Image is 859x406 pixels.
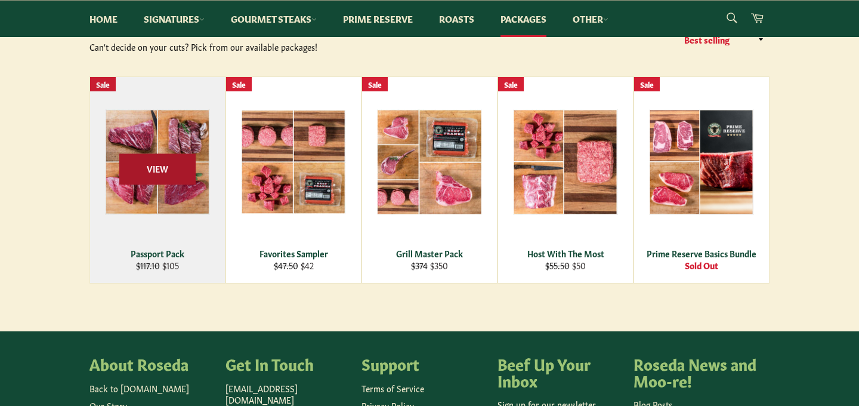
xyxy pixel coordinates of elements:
a: Prime Reserve Basics Bundle Prime Reserve Basics Bundle Sold Out [634,76,770,284]
div: Sale [498,77,524,92]
img: Grill Master Pack [377,109,482,215]
a: Home [78,1,129,37]
img: Favorites Sampler [241,110,346,214]
a: Back to [DOMAIN_NAME] [89,382,189,394]
a: Prime Reserve [331,1,425,37]
div: Grill Master Pack [370,248,490,259]
img: Host With The Most [513,109,618,215]
div: $42 [234,260,354,271]
span: View [119,154,196,184]
a: Roasts [427,1,486,37]
div: Sold Out [642,260,762,271]
a: Passport Pack Passport Pack $117.10 $105 View [89,76,225,284]
div: Sale [362,77,388,92]
p: [EMAIL_ADDRESS][DOMAIN_NAME] [225,383,350,406]
div: Passport Pack [98,248,218,259]
div: $50 [506,260,626,271]
div: Can't decide on your cuts? Pick from our available packages! [89,41,429,53]
img: Prime Reserve Basics Bundle [649,109,754,215]
s: $374 [411,259,428,271]
h4: Support [361,355,486,372]
a: Favorites Sampler Favorites Sampler $47.50 $42 [225,76,361,284]
h4: About Roseda [89,355,214,372]
div: $350 [370,260,490,271]
a: Gourmet Steaks [219,1,329,37]
a: Packages [489,1,558,37]
div: Host With The Most [506,248,626,259]
div: Sale [226,77,252,92]
div: Sale [634,77,660,92]
a: Signatures [132,1,217,37]
a: Terms of Service [361,382,424,394]
s: $47.50 [274,259,298,271]
a: Host With The Most Host With The Most $55.50 $50 [498,76,634,284]
div: Prime Reserve Basics Bundle [642,248,762,259]
div: Favorites Sampler [234,248,354,259]
h4: Beef Up Your Inbox [498,355,622,388]
a: Grill Master Pack Grill Master Pack $374 $350 [361,76,498,284]
h4: Roseda News and Moo-re! [634,355,758,388]
s: $55.50 [545,259,570,271]
a: Other [561,1,620,37]
h4: Get In Touch [225,355,350,372]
